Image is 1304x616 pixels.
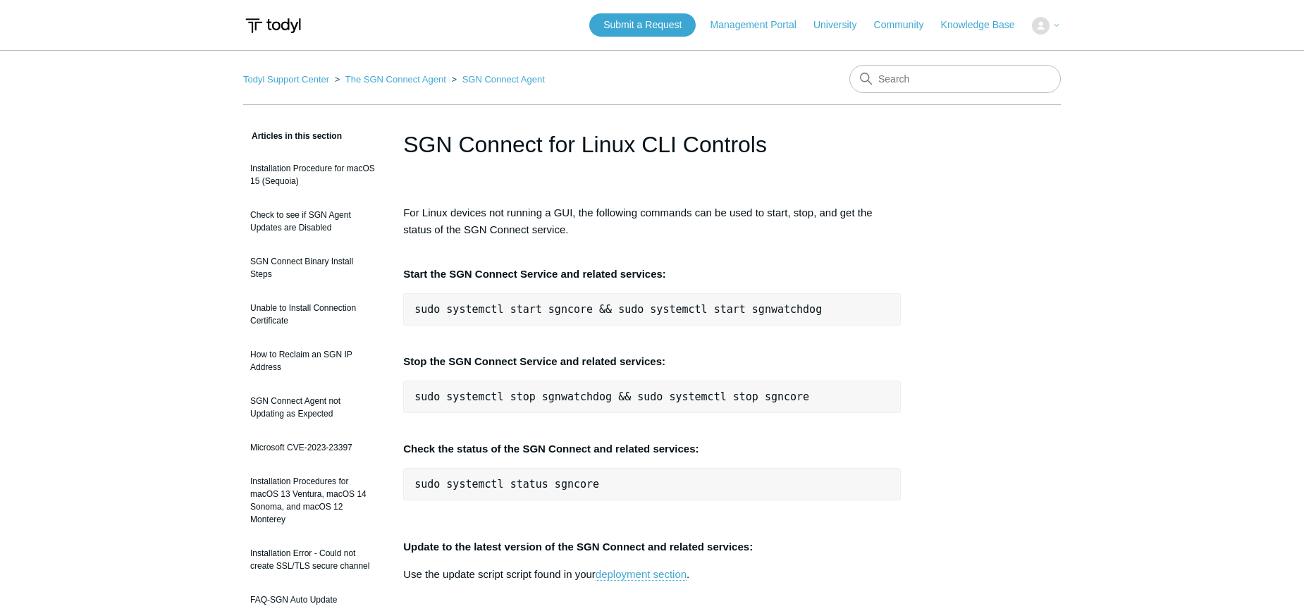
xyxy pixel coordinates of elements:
[403,541,753,553] strong: Update to the latest version of the SGN Connect and related services:
[243,74,332,85] li: Todyl Support Center
[403,355,665,367] strong: Stop the SGN Connect Service and related services:
[243,468,382,533] a: Installation Procedures for macOS 13 Ventura, macOS 14 Sonoma, and macOS 12 Monterey
[711,18,811,32] a: Management Portal
[243,248,382,288] a: SGN Connect Binary Install Steps
[403,204,901,238] p: For Linux devices not running a GUI, the following commands can be used to start, stop, and get t...
[243,13,303,39] img: Todyl Support Center Help Center home page
[941,18,1029,32] a: Knowledge Base
[448,74,544,85] li: SGN Connect Agent
[243,131,342,141] span: Articles in this section
[345,74,446,85] a: The SGN Connect Agent
[243,295,382,334] a: Unable to Install Connection Certificate
[243,388,382,427] a: SGN Connect Agent not Updating as Expected
[243,202,382,241] a: Check to see if SGN Agent Updates are Disabled
[243,155,382,195] a: Installation Procedure for macOS 15 (Sequoia)
[243,586,382,613] a: FAQ-SGN Auto Update
[462,74,545,85] a: SGN Connect Agent
[403,443,699,455] strong: Check the status of the SGN Connect and related services:
[243,74,329,85] a: Todyl Support Center
[243,434,382,461] a: Microsoft CVE-2023-23397
[243,540,382,579] a: Installation Error - Could not create SSL/TLS secure channel
[596,568,687,581] a: deployment section
[849,65,1061,93] input: Search
[243,341,382,381] a: How to Reclaim an SGN IP Address
[403,381,901,413] pre: sudo systemctl stop sgnwatchdog && sudo systemctl stop sgncore
[589,13,696,37] a: Submit a Request
[874,18,938,32] a: Community
[332,74,449,85] li: The SGN Connect Agent
[813,18,871,32] a: University
[403,268,666,280] strong: Start the SGN Connect Service and related services:
[403,468,901,500] pre: sudo systemctl status sgncore
[403,566,901,583] p: Use the update script script found in your .
[403,128,901,161] h1: SGN Connect for Linux CLI Controls
[403,293,901,326] pre: sudo systemctl start sgncore && sudo systemctl start sgnwatchdog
